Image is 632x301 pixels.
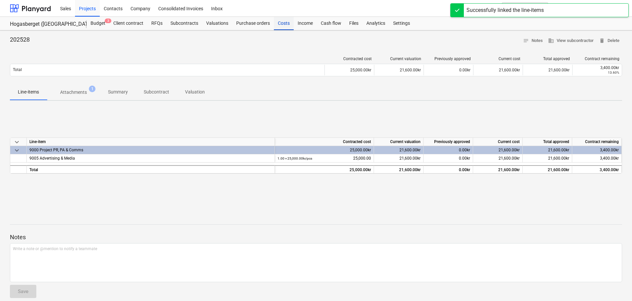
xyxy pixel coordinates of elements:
div: 21,600.00kr [473,146,523,154]
a: Settings [389,17,414,30]
button: Delete [596,36,622,46]
a: Costs [274,17,294,30]
span: 3 [105,19,111,23]
div: 21,600.00kr [473,165,523,173]
a: Purchase orders [232,17,274,30]
p: Valuation [185,89,205,95]
iframe: Chat Widget [599,269,632,301]
span: Delete [599,37,619,45]
div: 25,000.00kr [324,65,374,75]
div: 21,600.00kr [374,165,424,173]
span: View subcontractor [548,37,594,45]
span: delete [599,38,605,44]
a: Files [345,17,362,30]
span: 9005 Advertising & Media [29,156,75,161]
div: Successfully linked the line-items [466,6,544,14]
span: 9000 Project PR, PA & Comms [29,148,83,152]
a: Client contract [109,17,147,30]
span: notes [523,38,529,44]
div: 21,600.00kr [374,65,424,75]
p: Subcontract [144,89,169,95]
div: 0.00kr [424,165,473,173]
div: Current cost [473,138,523,146]
div: 25,000.00 [278,154,371,163]
p: Attachments [60,89,87,96]
div: Contract remaining [572,138,622,146]
span: 21,600.00kr [548,156,569,161]
div: 3,400.00kr [572,146,622,154]
span: 1 [89,86,95,92]
div: 3,400.00kr [575,166,619,174]
div: 21,600.00kr [473,65,523,75]
div: Total approved [523,138,572,146]
div: 3,400.00kr [575,65,619,70]
div: 25,000.00kr [275,146,374,154]
div: Line-item [27,138,275,146]
div: Contract remaining [575,56,619,61]
small: 13.60% [608,71,619,74]
div: Contracted cost [327,56,372,61]
div: 21,600.00kr [523,146,572,154]
small: 1.00 × 25,000.00kr / pcs [278,157,312,160]
div: 0.00kr [424,65,473,75]
div: Total [27,165,275,173]
div: Contracted cost [275,138,374,146]
p: Total [13,67,22,73]
button: View subcontractor [545,36,596,46]
div: 3,400.00kr [575,154,619,163]
div: 21,600.00kr [523,165,572,173]
a: Subcontracts [167,17,202,30]
div: 0.00kr [424,154,473,163]
div: Current valuation [374,138,424,146]
button: Notes [520,36,545,46]
a: Income [294,17,317,30]
div: 21,600.00kr [374,154,424,163]
div: Total approved [526,56,570,61]
p: Notes [10,233,622,241]
span: Notes [523,37,543,45]
div: Previously approved [424,138,473,146]
div: Budget [87,17,109,30]
a: Cash flow [317,17,345,30]
span: business [548,38,554,44]
div: 0.00kr [424,146,473,154]
span: keyboard_arrow_down [13,146,21,154]
div: Hogasberget ([GEOGRAPHIC_DATA]) [10,21,79,28]
div: Previously approved [427,56,471,61]
p: 202528 [10,36,30,44]
div: Current valuation [377,56,421,61]
p: Line-items [18,89,39,95]
a: Valuations [202,17,232,30]
a: RFQs [147,17,167,30]
div: 21,600.00kr [473,154,523,163]
div: 21,600.00kr [374,146,424,154]
p: Summary [108,89,128,95]
div: Current cost [476,56,520,61]
span: keyboard_arrow_down [13,138,21,146]
div: 21,600.00kr [523,65,572,75]
a: Analytics [362,17,389,30]
div: 25,000.00kr [275,165,374,173]
a: Budget3 [87,17,109,30]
